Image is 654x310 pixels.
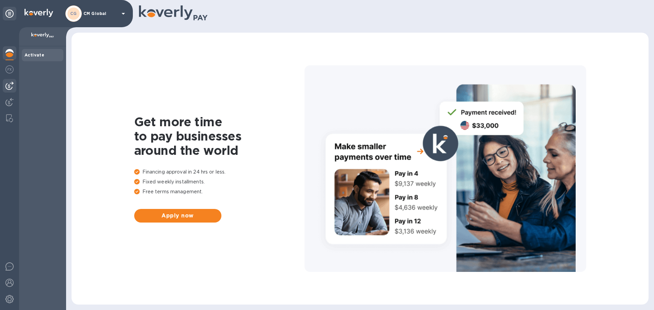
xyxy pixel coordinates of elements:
b: Activate [25,52,44,58]
p: Free terms management. [134,188,305,195]
p: CM Global [83,11,118,16]
h1: Get more time to pay businesses around the world [134,115,305,158]
img: Logo [25,9,53,17]
p: Fixed weekly installments. [134,178,305,185]
p: Financing approval in 24 hrs or less. [134,168,305,176]
button: Apply now [134,209,221,223]
div: Unpin categories [3,7,16,20]
span: Apply now [140,212,216,220]
b: CG [70,11,77,16]
img: Foreign exchange [5,65,14,74]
